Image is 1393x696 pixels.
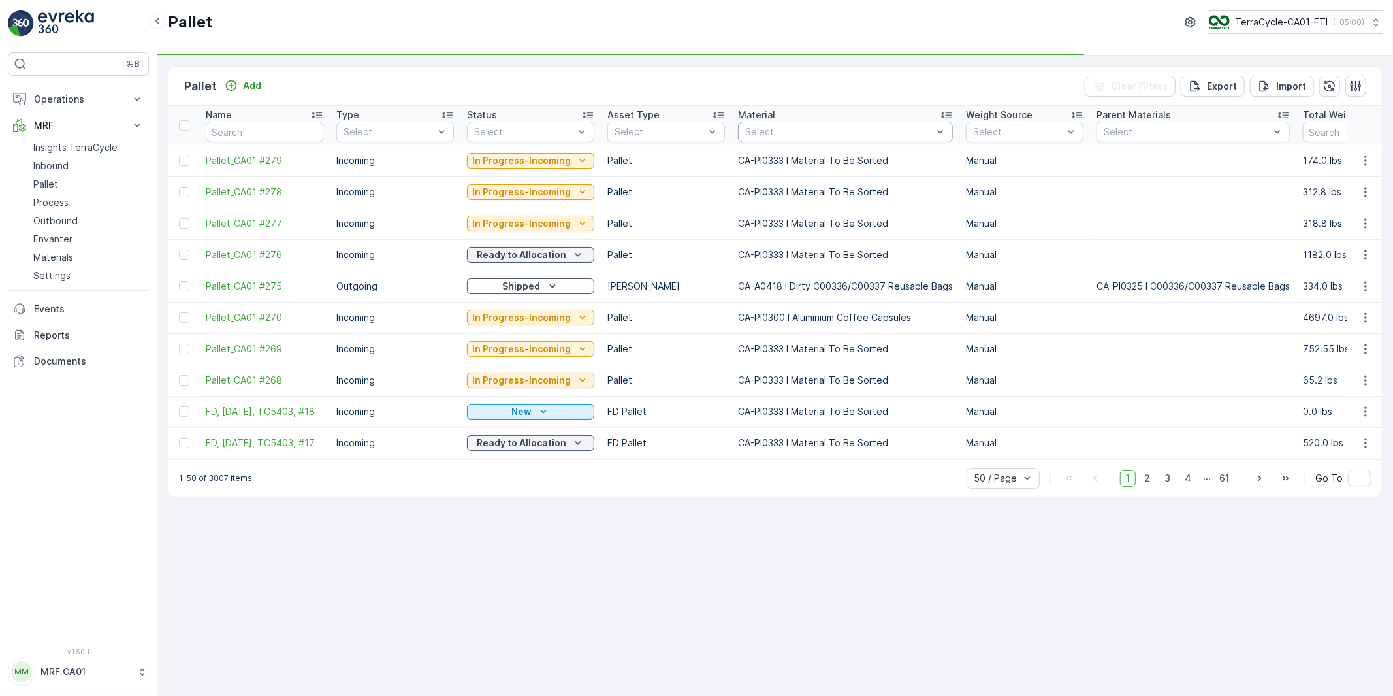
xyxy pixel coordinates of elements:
[8,296,149,322] a: Events
[344,125,434,139] p: Select
[738,437,953,450] p: CA-PI0333 I Material To Be Sorted
[336,311,454,324] p: Incoming
[738,154,953,167] p: CA-PI0333 I Material To Be Sorted
[966,217,1083,230] p: Manual
[1207,80,1237,93] p: Export
[206,186,323,199] span: Pallet_CA01 #278
[1097,280,1290,293] p: CA-PI0325 I C00336/C00337 Reusable Bags
[206,405,323,418] a: FD, Aug 27, 2025, TC5403, #18
[738,186,953,199] p: CA-PI0333 I Material To Be Sorted
[607,342,725,356] p: Pallet
[28,193,149,212] a: Process
[179,344,189,354] div: Toggle Row Selected
[34,329,144,342] p: Reports
[607,374,725,387] p: Pallet
[1111,80,1168,93] p: Clear Filters
[467,435,594,451] button: Ready to Allocation
[33,214,78,227] p: Outbound
[206,154,323,167] span: Pallet_CA01 #279
[467,153,594,169] button: In Progress-Incoming
[8,658,149,686] button: MMMRF.CA01
[467,404,594,420] button: New
[206,248,323,261] a: Pallet_CA01 #276
[38,10,94,37] img: logo_light-DOdMpM7g.png
[474,125,574,139] p: Select
[467,373,594,388] button: In Progress-Incoming
[966,374,1083,387] p: Manual
[467,310,594,325] button: In Progress-Incoming
[8,648,149,655] span: v 1.50.1
[336,186,454,199] p: Incoming
[336,405,454,418] p: Incoming
[28,157,149,175] a: Inbound
[336,108,359,122] p: Type
[472,217,571,230] p: In Progress-Incoming
[336,280,454,293] p: Outgoing
[1085,76,1176,97] button: Clear Filters
[966,186,1083,199] p: Manual
[34,355,144,368] p: Documents
[966,280,1083,293] p: Manual
[472,342,571,356] p: In Progress-Incoming
[607,248,725,261] p: Pallet
[336,248,454,261] p: Incoming
[243,79,261,92] p: Add
[1235,16,1328,29] p: TerraCycle-CA01-FTI
[8,86,149,112] button: Operations
[28,175,149,193] a: Pallet
[511,405,532,418] p: New
[34,93,123,106] p: Operations
[467,184,594,200] button: In Progress-Incoming
[738,108,775,122] p: Material
[472,311,571,324] p: In Progress-Incoming
[206,122,323,142] input: Search
[34,303,144,316] p: Events
[206,437,323,450] a: FD, Aug 27, 2025, TC5403, #17
[966,311,1083,324] p: Manual
[33,159,69,173] p: Inbound
[1303,108,1361,122] p: Total Weight
[477,437,566,450] p: Ready to Allocation
[467,278,594,294] button: Shipped
[607,154,725,167] p: Pallet
[607,437,725,450] p: FD Pallet
[206,342,323,356] span: Pallet_CA01 #269
[607,405,725,418] p: FD Pallet
[1276,80,1306,93] p: Import
[179,250,189,260] div: Toggle Row Selected
[206,280,323,293] a: Pallet_CA01 #275
[472,186,571,199] p: In Progress-Incoming
[179,312,189,323] div: Toggle Row Selected
[1203,470,1211,487] p: ...
[206,405,323,418] span: FD, [DATE], TC5403, #18
[615,125,705,139] p: Select
[336,342,454,356] p: Incoming
[966,342,1083,356] p: Manual
[336,217,454,230] p: Incoming
[33,141,118,154] p: Insights TerraCycle
[179,218,189,229] div: Toggle Row Selected
[738,311,953,324] p: CA-PI0300 I Aluminium Coffee Capsules
[206,437,323,450] span: FD, [DATE], TC5403, #17
[8,322,149,348] a: Reports
[206,217,323,230] span: Pallet_CA01 #277
[1138,470,1156,487] span: 2
[206,374,323,387] a: Pallet_CA01 #268
[28,212,149,230] a: Outbound
[179,156,189,166] div: Toggle Row Selected
[607,311,725,324] p: Pallet
[966,248,1083,261] p: Manual
[179,438,189,448] div: Toggle Row Selected
[745,125,933,139] p: Select
[1250,76,1314,97] button: Import
[33,269,71,282] p: Settings
[206,311,323,324] a: Pallet_CA01 #270
[219,78,266,93] button: Add
[1209,10,1383,34] button: TerraCycle-CA01-FTI(-05:00)
[1181,76,1245,97] button: Export
[607,186,725,199] p: Pallet
[11,661,32,682] div: MM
